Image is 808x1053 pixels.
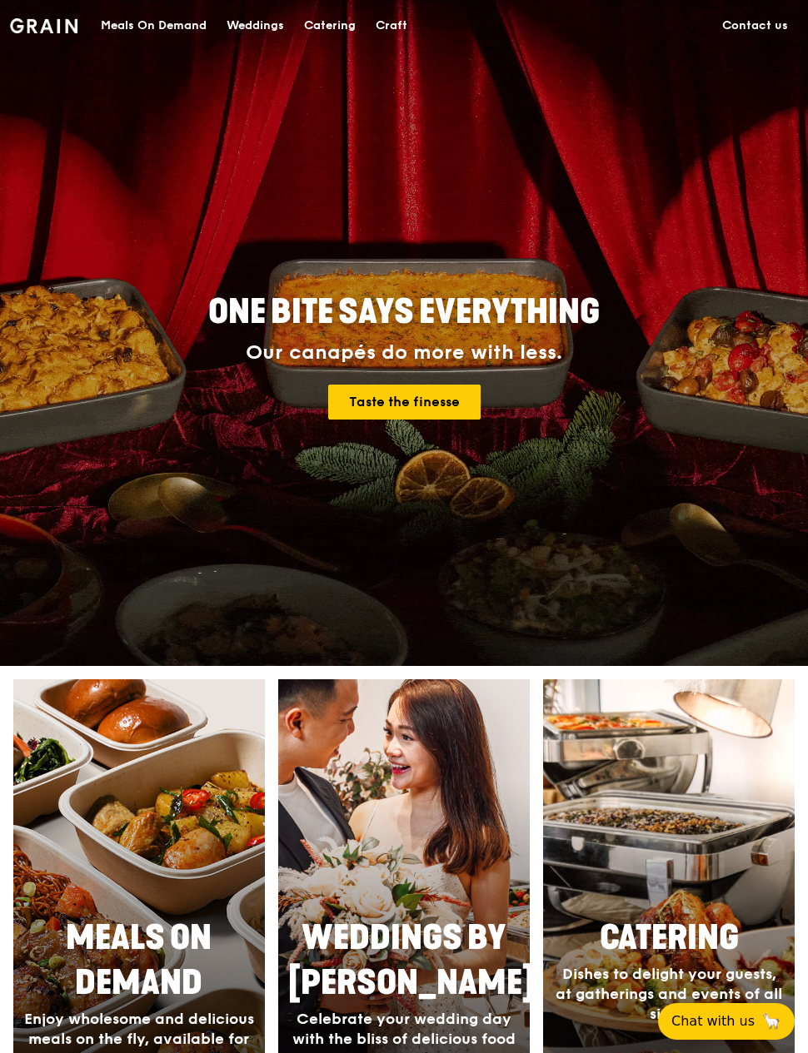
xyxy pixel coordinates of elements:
span: Catering [600,918,739,958]
span: Chat with us [671,1011,755,1031]
span: ONE BITE SAYS EVERYTHING [208,292,600,332]
div: Weddings [227,1,284,51]
div: Catering [304,1,356,51]
a: Taste the finesse [328,385,481,420]
span: 🦙 [761,1011,781,1031]
a: Craft [366,1,417,51]
span: Meals On Demand [66,918,212,1003]
span: Dishes to delight your guests, at gatherings and events of all sizes. [556,965,782,1023]
span: Weddings by [PERSON_NAME] [288,918,535,1003]
a: Catering [294,1,366,51]
a: Contact us [712,1,798,51]
div: Meals On Demand [101,1,207,51]
a: Weddings [217,1,294,51]
div: Craft [376,1,407,51]
img: Grain [10,18,77,33]
div: Our canapés do more with less. [134,341,674,365]
button: Chat with us🦙 [658,1003,795,1040]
